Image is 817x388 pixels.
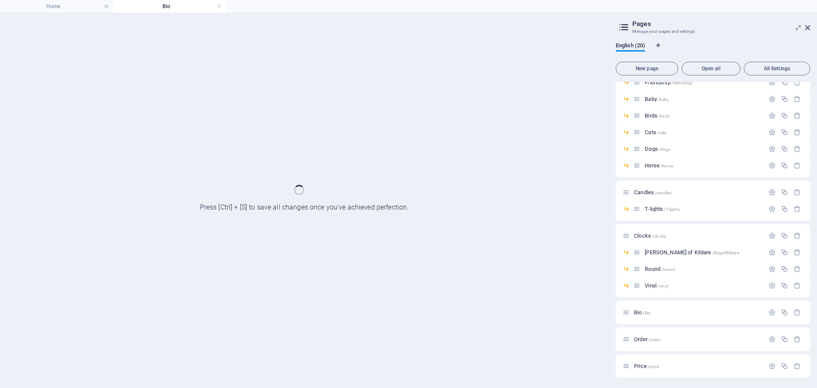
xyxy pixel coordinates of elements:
div: Friendship/friendship [642,80,764,85]
div: Settings [768,249,776,256]
h3: Manage your pages and settings [632,28,793,35]
span: /Bio [643,310,651,315]
span: /vinyl [657,284,668,288]
div: Candles/candles [631,190,764,195]
div: Duplicate [781,162,788,169]
div: Duplicate [781,189,788,196]
div: Settings [768,79,776,86]
button: All Settings [744,62,810,75]
div: Duplicate [781,232,788,239]
span: Open all [686,66,737,71]
div: Settings [768,145,776,152]
div: Duplicate [781,362,788,370]
span: /horse [660,164,673,168]
span: English (20) [616,40,645,52]
span: New page [620,66,674,71]
span: Click to open page [645,266,675,272]
div: Settings [768,205,776,213]
span: Click to open page [645,96,669,102]
div: Settings [768,189,776,196]
div: Cats/cats [642,129,764,135]
span: /clocks [652,234,666,239]
div: Duplicate [781,129,788,136]
div: Duplicate [781,145,788,152]
div: Remove [794,232,801,239]
span: Vinyl [645,282,668,289]
span: /birds [658,114,670,118]
span: Click to open page [645,129,666,135]
span: Click to open page [645,206,680,212]
span: Bio [634,309,651,316]
div: Remove [794,95,801,103]
div: Duplicate [781,265,788,273]
span: /round [661,267,675,272]
div: Duplicate [781,249,788,256]
div: Vinyl/vinyl [642,283,764,288]
span: Click to open page [634,189,671,195]
div: Dogs/dogs [642,146,764,152]
span: /T-lights [664,207,680,212]
div: Order/order [631,336,764,342]
div: Settings [768,112,776,119]
span: /order [648,337,660,342]
div: Remove [794,79,801,86]
span: /price [648,364,659,369]
div: Language Tabs [616,42,810,58]
div: Remove [794,145,801,152]
div: Settings [768,95,776,103]
span: All Settings [748,66,806,71]
span: /BrigidfKildare [712,250,739,255]
div: Clocks/clocks [631,233,764,239]
div: Duplicate [781,336,788,343]
div: Settings [768,362,776,370]
span: Click to open page [645,112,670,119]
div: Remove [794,189,801,196]
div: Price/price [631,363,764,369]
div: Remove [794,112,801,119]
div: Remove [794,162,801,169]
span: Click to open page [634,363,659,369]
div: Duplicate [781,95,788,103]
div: Duplicate [781,309,788,316]
div: Bio/Bio [631,310,764,315]
span: Click to open page [645,146,670,152]
span: /candles [655,190,671,195]
div: Remove [794,282,801,289]
div: Settings [768,232,776,239]
span: /cats [657,130,667,135]
div: Duplicate [781,282,788,289]
div: Duplicate [781,112,788,119]
div: Remove [794,265,801,273]
span: Horse [645,162,673,169]
div: Baby/baby [642,96,764,102]
span: Click to open page [645,79,692,86]
span: Click to open page [634,233,666,239]
div: Settings [768,282,776,289]
div: Remove [794,205,801,213]
button: Open all [682,62,740,75]
div: Remove [794,249,801,256]
span: [PERSON_NAME] of Kildare [645,249,739,256]
div: Settings [768,129,776,136]
span: /baby [658,97,669,102]
div: Remove [794,362,801,370]
h2: Pages [632,20,810,28]
div: Remove [794,336,801,343]
span: Click to open page [634,336,660,342]
div: Duplicate [781,79,788,86]
div: T-lights/T-lights [642,206,764,212]
button: New page [616,62,678,75]
div: Settings [768,309,776,316]
div: Settings [768,265,776,273]
div: [PERSON_NAME] of Kildare/BrigidfKildare [642,250,764,255]
div: Settings [768,162,776,169]
div: Birds/birds [642,113,764,118]
div: Remove [794,309,801,316]
span: /friendship [671,80,693,85]
div: Duplicate [781,205,788,213]
div: Horse/horse [642,163,764,168]
div: Remove [794,129,801,136]
div: Round/round [642,266,764,272]
span: /dogs [659,147,671,152]
div: Settings [768,336,776,343]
